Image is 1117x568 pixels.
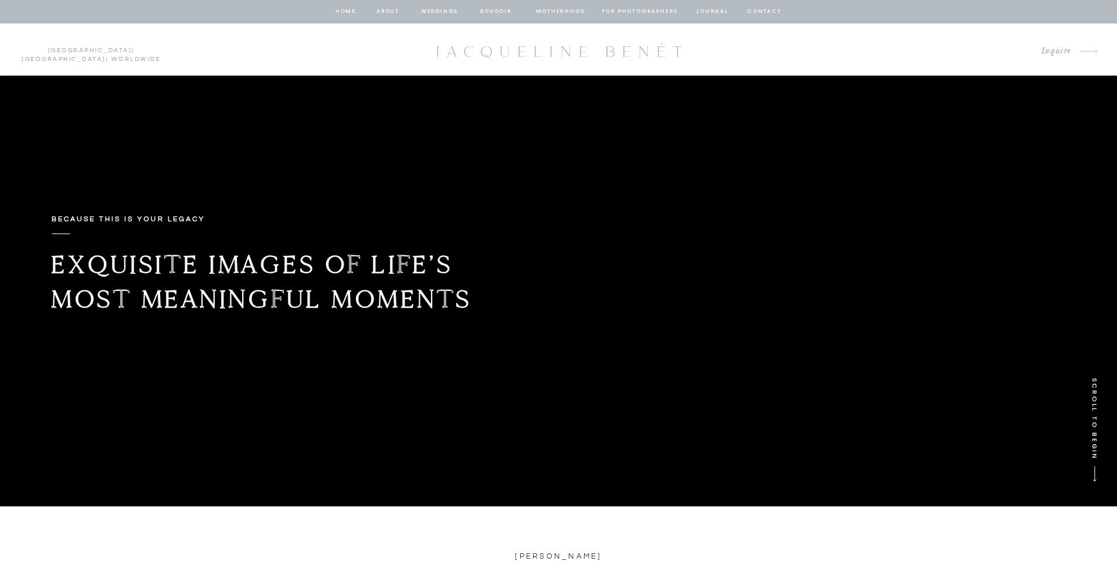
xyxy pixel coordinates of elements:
a: about [376,6,400,17]
a: Motherhood [536,6,585,17]
a: journal [694,6,731,17]
h2: [PERSON_NAME] [447,550,671,563]
a: contact [746,6,783,17]
a: home [335,6,357,17]
a: Inquire [1032,43,1071,59]
b: Exquisite images of life’s most meaningful moments [51,249,472,315]
a: [GEOGRAPHIC_DATA] [48,48,133,53]
p: SCROLL TO BEGIN [1086,378,1100,477]
a: Weddings [420,6,460,17]
a: BOUDOIR [480,6,513,17]
b: Because this is your legacy [52,215,205,223]
a: for photographers [602,6,678,17]
a: [GEOGRAPHIC_DATA] [22,56,106,62]
p: | | Worldwide [16,46,166,53]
